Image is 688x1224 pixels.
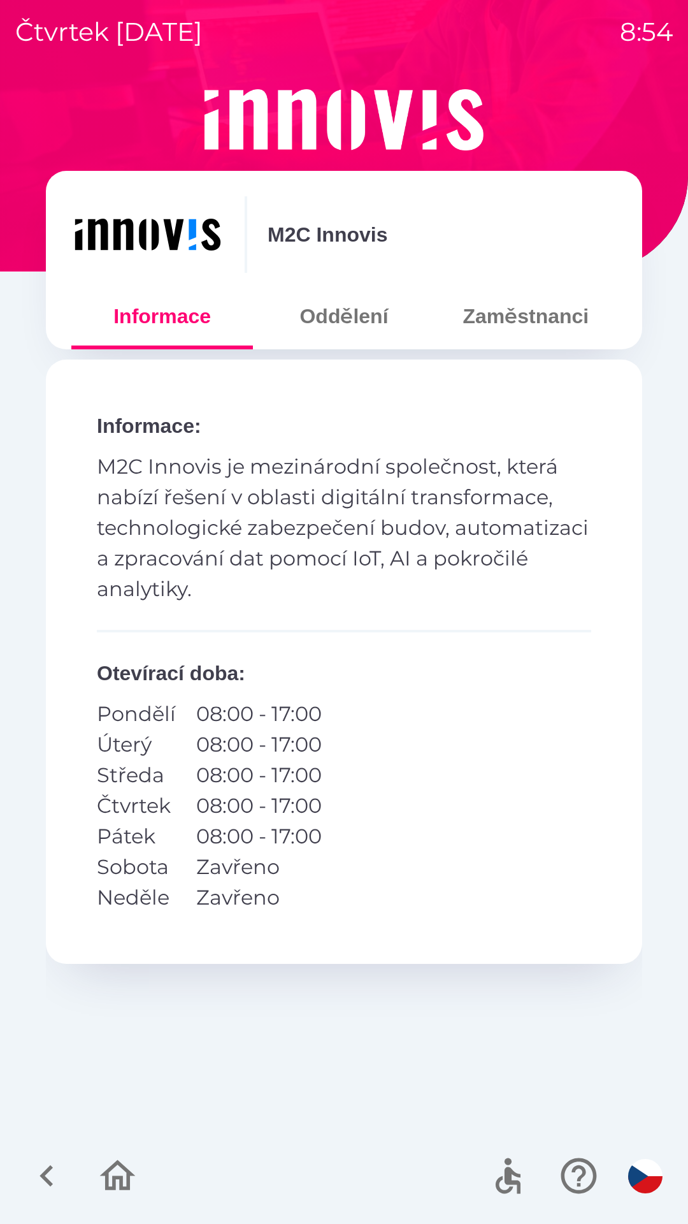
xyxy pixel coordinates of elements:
p: Pátek [97,821,176,852]
p: 08:00 - 17:00 [196,821,322,852]
p: Pondělí [97,699,176,729]
p: M2C Innovis [268,219,387,250]
img: cs flag [628,1159,663,1193]
p: Informace : [97,411,591,441]
p: čtvrtek [DATE] [15,13,203,51]
p: Zavřeno [196,852,322,882]
p: Neděle [97,882,176,913]
p: Otevírací doba : [97,658,591,688]
p: 8:54 [620,13,673,51]
p: Středa [97,760,176,790]
button: Zaměstnanci [435,293,617,339]
p: Zavřeno [196,882,322,913]
button: Informace [71,293,253,339]
p: 08:00 - 17:00 [196,790,322,821]
p: 08:00 - 17:00 [196,729,322,760]
p: 08:00 - 17:00 [196,699,322,729]
p: M2C Innovis je mezinárodní společnost, která nabízí řešení v oblasti digitální transformace, tech... [97,451,591,604]
p: 08:00 - 17:00 [196,760,322,790]
p: Čtvrtek [97,790,176,821]
p: Úterý [97,729,176,760]
img: ef454dd6-c04b-4b09-86fc-253a1223f7b7.png [71,196,224,273]
p: Sobota [97,852,176,882]
img: Logo [46,89,642,150]
button: Oddělení [253,293,434,339]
